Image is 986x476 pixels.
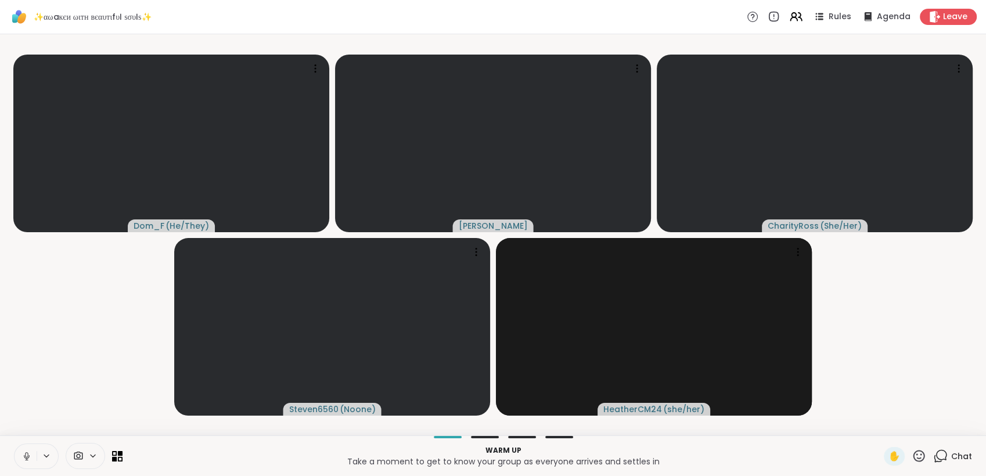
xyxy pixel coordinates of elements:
[663,403,704,415] span: ( she/her )
[951,450,972,462] span: Chat
[165,220,209,232] span: ( He/They )
[9,7,29,27] img: ShareWell Logomark
[829,11,851,23] span: Rules
[129,445,877,456] p: Warm up
[134,220,164,232] span: Dom_F
[877,11,911,23] span: Agenda
[340,403,376,415] span: ( Noone )
[459,220,528,232] span: [PERSON_NAME]
[820,220,862,232] span: ( She/Her )
[888,449,900,463] span: ✋
[575,238,733,416] img: HeatherCM24
[603,403,662,415] span: HeatherCM24
[129,456,877,467] p: Take a moment to get to know your group as everyone arrives and settles in
[943,11,967,23] span: Leave
[768,220,819,232] span: CharityRoss
[34,11,152,23] span: ✨αωaкєи ωιтн вєαυтιfυℓ ѕσυℓѕ✨
[289,403,339,415] span: Steven6560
